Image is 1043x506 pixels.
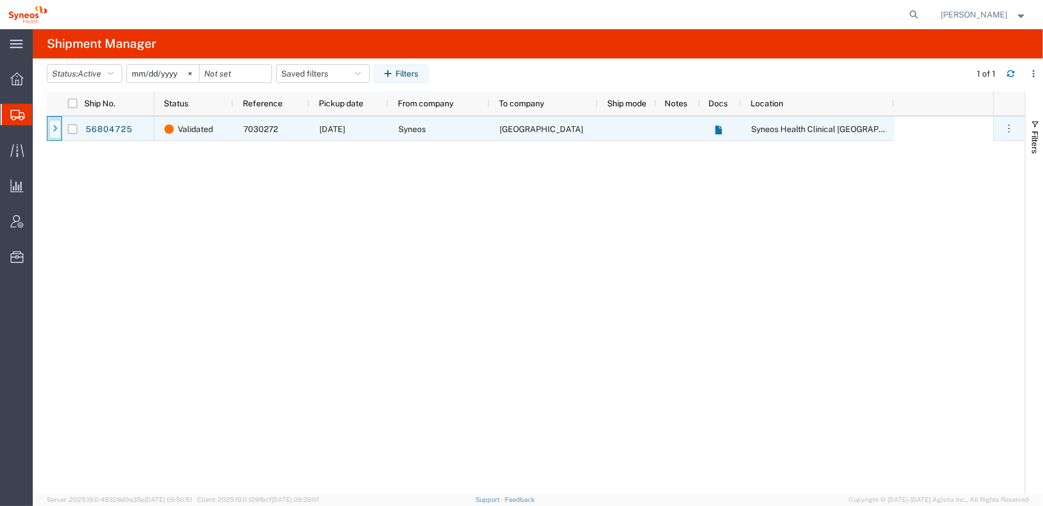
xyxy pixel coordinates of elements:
span: Status [164,99,188,108]
span: Active [78,69,101,78]
a: Support [476,496,505,503]
span: Notes [665,99,687,108]
span: 09/15/2025 [319,124,345,134]
h4: Shipment Manager [47,29,156,58]
span: From company [398,99,453,108]
input: Not set [127,65,199,82]
img: logo [8,6,47,23]
span: Client: 2025.19.0-129fbcf [197,496,319,503]
span: Reference [243,99,283,108]
input: Not set [199,65,271,82]
span: Server: 2025.19.0-49328d0a35e [47,496,192,503]
span: Syneos Health Clinical Spain [751,124,921,134]
span: Copyright © [DATE]-[DATE] Agistix Inc., All Rights Reserved [849,495,1029,505]
span: Docs [709,99,728,108]
span: Filters [1030,131,1039,154]
span: 7030272 [243,124,278,134]
span: Bianca Suriol Galimany [941,8,1008,21]
button: Saved filters [276,64,370,83]
span: Validated [178,117,213,141]
span: Pickup date [319,99,363,108]
span: Ship No. [84,99,115,108]
button: Status:Active [47,64,122,83]
a: Feedback [505,496,535,503]
button: [PERSON_NAME] [941,8,1027,22]
span: [DATE] 09:39:01 [271,496,319,503]
button: Filters [374,64,429,83]
div: 1 of 1 [977,68,997,80]
a: 56804725 [85,120,133,139]
span: Location [751,99,783,108]
span: Universitat Klinikum Tubingen [500,124,583,134]
span: [DATE] 09:50:51 [144,496,192,503]
span: To company [499,99,544,108]
span: Syneos [398,124,426,134]
span: Ship mode [607,99,646,108]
